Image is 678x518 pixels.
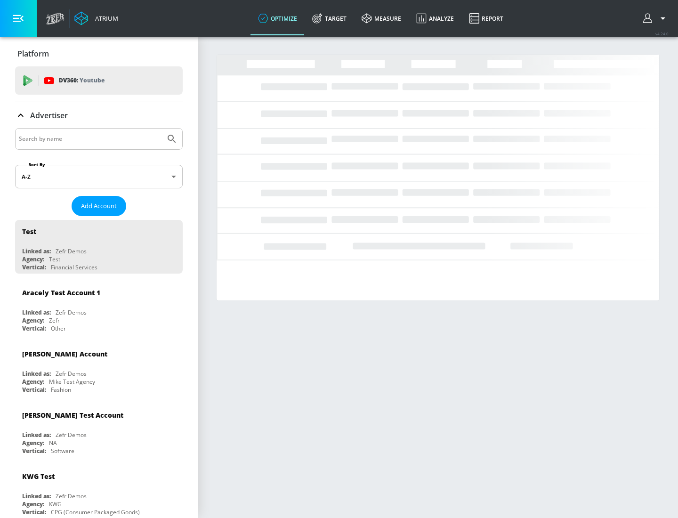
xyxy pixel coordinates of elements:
div: Atrium [91,14,118,23]
div: Zefr Demos [56,492,87,500]
div: Aracely Test Account 1Linked as:Zefr DemosAgency:ZefrVertical:Other [15,281,183,335]
div: [PERSON_NAME] Test Account [22,411,123,420]
div: Aracely Test Account 1 [22,288,100,297]
div: Zefr Demos [56,370,87,378]
div: Linked as: [22,308,51,316]
input: Search by name [19,133,161,145]
div: Vertical: [22,508,46,516]
div: [PERSON_NAME] Test AccountLinked as:Zefr DemosAgency:NAVertical:Software [15,404,183,457]
div: Vertical: [22,263,46,271]
div: Zefr [49,316,60,324]
div: Test [22,227,36,236]
div: Zefr Demos [56,247,87,255]
div: Agency: [22,316,44,324]
div: Agency: [22,378,44,386]
div: Software [51,447,74,455]
div: Linked as: [22,431,51,439]
button: Add Account [72,196,126,216]
div: CPG (Consumer Packaged Goods) [51,508,140,516]
div: NA [49,439,57,447]
div: Agency: [22,439,44,447]
div: Linked as: [22,370,51,378]
div: Agency: [22,255,44,263]
div: Zefr Demos [56,308,87,316]
a: Report [461,1,511,35]
div: Platform [15,40,183,67]
div: DV360: Youtube [15,66,183,95]
div: KWG Test [22,472,55,481]
div: Mike Test Agency [49,378,95,386]
p: DV360: [59,75,105,86]
div: Linked as: [22,247,51,255]
div: [PERSON_NAME] AccountLinked as:Zefr DemosAgency:Mike Test AgencyVertical:Fashion [15,342,183,396]
div: Zefr Demos [56,431,87,439]
div: TestLinked as:Zefr DemosAgency:TestVertical:Financial Services [15,220,183,274]
div: Test [49,255,60,263]
div: Vertical: [22,386,46,394]
p: Advertiser [30,110,68,121]
a: Analyze [409,1,461,35]
label: Sort By [27,162,47,168]
div: Financial Services [51,263,97,271]
span: v 4.24.0 [655,31,669,36]
a: measure [354,1,409,35]
div: KWG [49,500,62,508]
div: [PERSON_NAME] Account [22,349,107,358]
a: optimize [250,1,305,35]
div: Vertical: [22,324,46,332]
div: Other [51,324,66,332]
div: Linked as: [22,492,51,500]
div: Fashion [51,386,71,394]
div: A-Z [15,165,183,188]
div: Agency: [22,500,44,508]
div: Advertiser [15,102,183,129]
p: Platform [17,49,49,59]
p: Youtube [80,75,105,85]
a: Atrium [74,11,118,25]
div: Vertical: [22,447,46,455]
span: Add Account [81,201,117,211]
a: Target [305,1,354,35]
